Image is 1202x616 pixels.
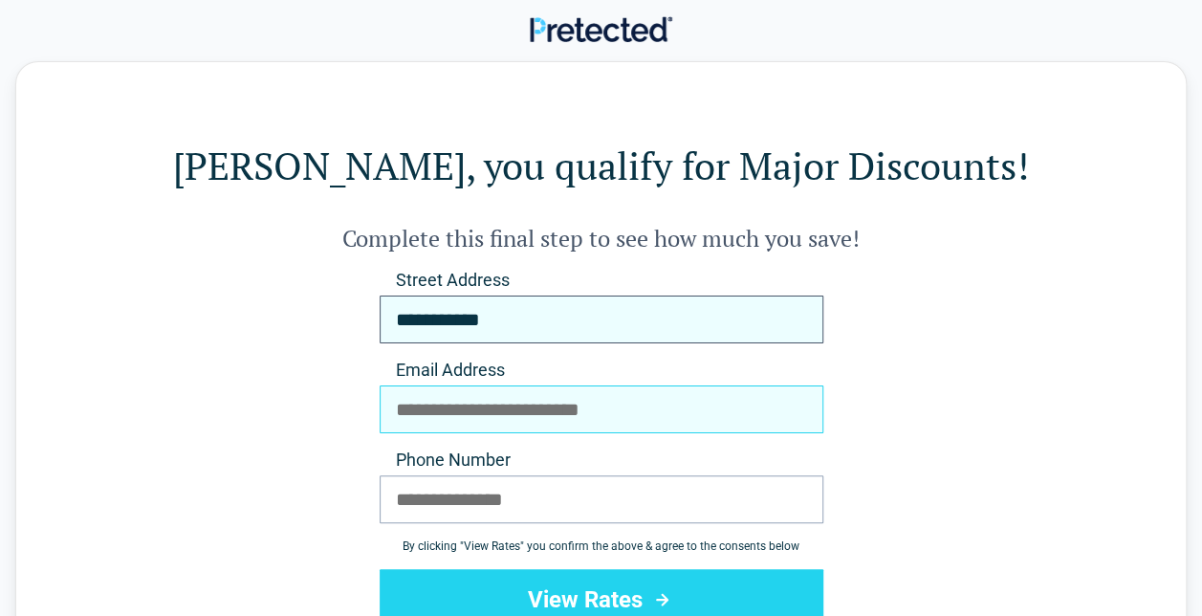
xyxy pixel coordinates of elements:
[93,223,1109,253] h2: Complete this final step to see how much you save!
[93,139,1109,192] h1: [PERSON_NAME], you qualify for Major Discounts!
[380,359,823,382] label: Email Address
[380,269,823,292] label: Street Address
[380,539,823,554] div: By clicking " View Rates " you confirm the above & agree to the consents below
[380,449,823,472] label: Phone Number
